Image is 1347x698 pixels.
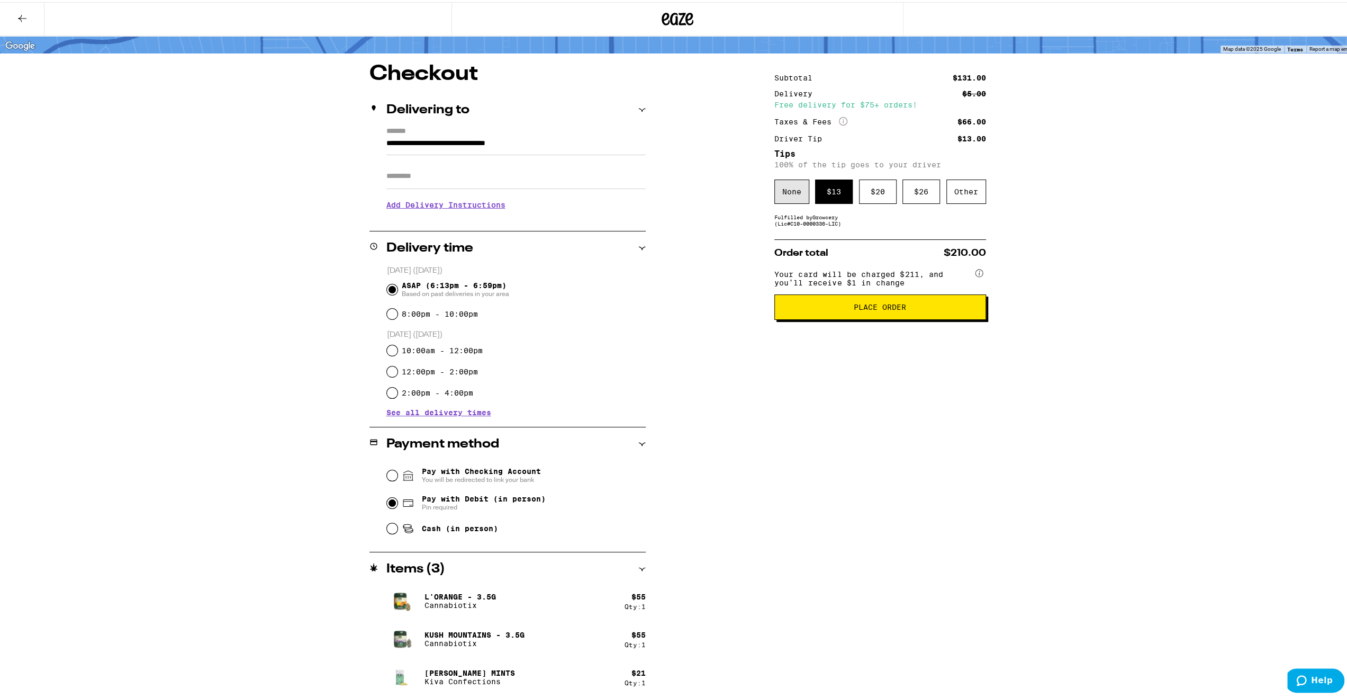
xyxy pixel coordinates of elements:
[957,133,986,140] div: $13.00
[631,629,646,637] div: $ 55
[402,344,483,353] label: 10:00am - 12:00pm
[422,501,546,509] span: Pin required
[387,264,646,274] p: [DATE] ([DATE])
[402,288,509,296] span: Based on past deliveries in your area
[424,637,525,646] p: Cannabiotix
[402,365,478,374] label: 12:00pm - 2:00pm
[774,133,829,140] div: Driver Tip
[1287,44,1303,50] a: Terms
[386,407,491,414] button: See all delivery times
[386,191,646,215] h3: Add Delivery Instructions
[386,660,416,690] img: Kiva Confections - Petra Moroccan Mints
[962,88,986,95] div: $5.00
[625,677,646,684] div: Qty: 1
[774,246,828,256] span: Order total
[774,88,820,95] div: Delivery
[387,328,646,338] p: [DATE] ([DATE])
[3,37,38,51] img: Google
[402,279,509,296] span: ASAP (6:13pm - 6:59pm)
[422,522,498,531] span: Cash (in person)
[424,599,496,607] p: Cannabiotix
[859,177,897,202] div: $ 20
[386,561,445,574] h2: Items ( 3 )
[815,177,853,202] div: $ 13
[957,116,986,123] div: $66.00
[424,667,515,675] p: [PERSON_NAME] Mints
[386,102,469,114] h2: Delivering to
[386,622,416,652] img: Cannabiotix - Kush Mountains - 3.5g
[3,37,38,51] a: Open this area in Google Maps (opens a new window)
[424,629,525,637] p: Kush Mountains - 3.5g
[386,240,473,253] h2: Delivery time
[631,667,646,675] div: $ 21
[631,590,646,599] div: $ 55
[422,493,546,501] span: Pay with Debit (in person)
[386,436,499,449] h2: Payment method
[774,177,809,202] div: None
[902,177,940,202] div: $ 26
[774,99,986,106] div: Free delivery for $75+ orders!
[402,387,473,395] label: 2:00pm - 4:00pm
[1223,44,1281,50] span: Map data ©2025 Google
[1287,666,1344,693] iframe: Opens a widget where you can find more information
[402,308,478,316] label: 8:00pm - 10:00pm
[944,246,986,256] span: $210.00
[854,301,906,309] span: Place Order
[953,72,986,79] div: $131.00
[625,601,646,608] div: Qty: 1
[774,264,973,285] span: Your card will be charged $211, and you’ll receive $1 in change
[386,215,646,223] p: We'll contact you at [PHONE_NUMBER] when we arrive
[422,473,541,482] span: You will be redirected to link your bank
[424,675,515,684] p: Kiva Confections
[774,72,820,79] div: Subtotal
[386,584,416,614] img: Cannabiotix - L'Orange - 3.5g
[774,292,986,318] button: Place Order
[774,212,986,225] div: Fulfilled by Growcery (Lic# C10-0000336-LIC )
[424,590,496,599] p: L'Orange - 3.5g
[625,639,646,646] div: Qty: 1
[774,115,847,124] div: Taxes & Fees
[422,465,541,482] span: Pay with Checking Account
[946,177,986,202] div: Other
[774,148,986,156] h5: Tips
[774,158,986,167] p: 100% of the tip goes to your driver
[369,61,646,83] h1: Checkout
